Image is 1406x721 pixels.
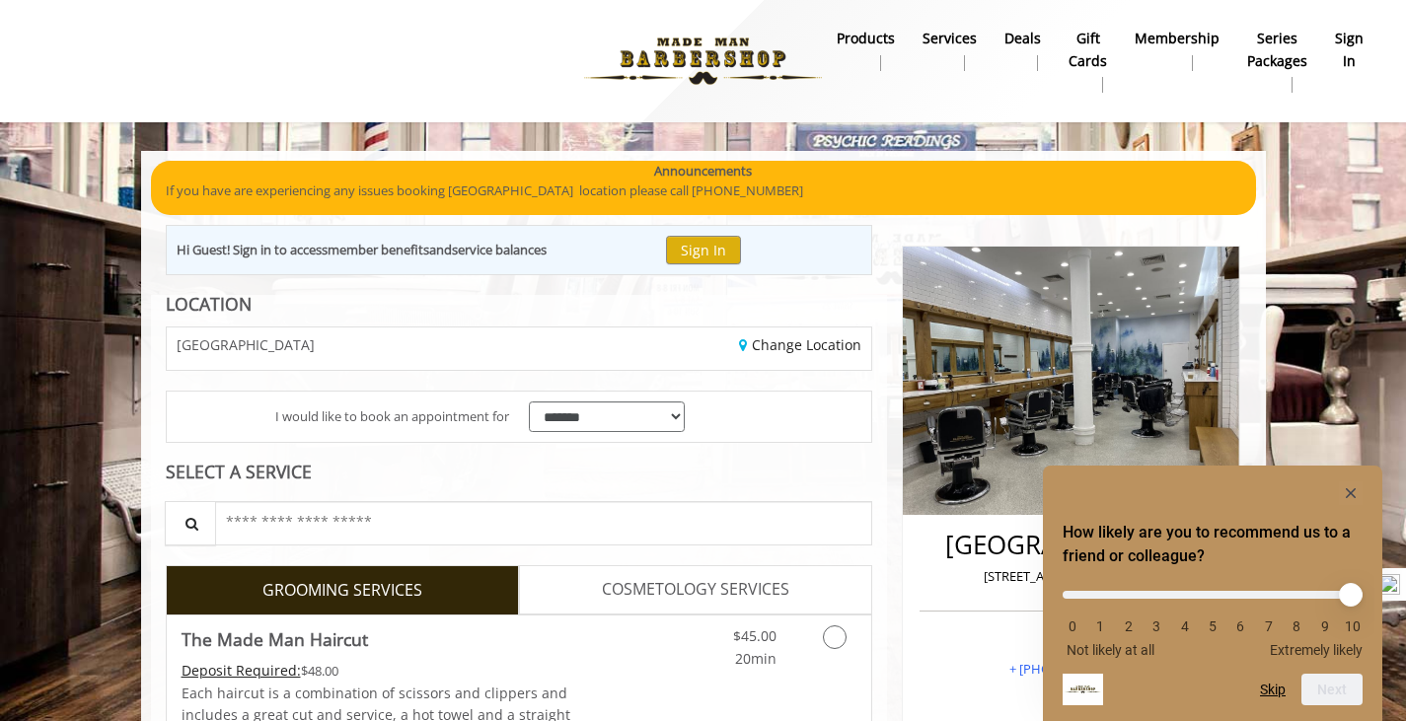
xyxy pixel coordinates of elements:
p: If you have are experiencing any issues booking [GEOGRAPHIC_DATA] location please call [PHONE_NUM... [166,180,1241,201]
li: 8 [1287,618,1306,634]
span: This service needs some Advance to be paid before we block your appointment [182,661,301,680]
button: Next question [1301,674,1363,705]
b: Services [923,28,977,49]
a: Gift cardsgift cards [1055,25,1121,98]
a: MembershipMembership [1121,25,1233,76]
a: Productsproducts [823,25,909,76]
a: Change Location [739,335,861,354]
li: 5 [1203,618,1222,634]
span: I would like to book an appointment for [275,406,509,427]
p: [STREET_ADDRESS][US_STATE] [925,566,1218,587]
h3: Phone [925,638,1218,652]
a: + [PHONE_NUMBER]. [1009,660,1134,678]
a: DealsDeals [991,25,1055,76]
button: Skip [1260,682,1286,697]
li: 6 [1230,618,1250,634]
li: 4 [1175,618,1195,634]
b: member benefits [328,241,429,258]
span: $45.00 [733,626,777,645]
div: SELECT A SERVICE [166,463,873,481]
button: Hide survey [1339,481,1363,505]
li: 2 [1119,618,1139,634]
b: Announcements [654,161,752,181]
b: LOCATION [166,292,252,316]
span: Not likely at all [1067,642,1154,658]
b: The Made Man Haircut [182,625,368,653]
div: $48.00 [182,660,578,682]
b: Membership [1135,28,1220,49]
a: Series packagesSeries packages [1233,25,1321,98]
span: 20min [735,649,777,668]
b: sign in [1335,28,1364,72]
h2: [GEOGRAPHIC_DATA] [925,531,1218,559]
h2: How likely are you to recommend us to a friend or colleague? Select an option from 0 to 10, with ... [1063,521,1363,568]
div: Hi Guest! Sign in to access and [177,240,547,260]
button: Sign In [666,236,741,264]
a: sign insign in [1321,25,1377,76]
span: [GEOGRAPHIC_DATA] [177,337,315,352]
img: Made Man Barbershop logo [567,7,839,115]
span: Extremely likely [1270,642,1363,658]
li: 1 [1090,618,1110,634]
span: GROOMING SERVICES [262,578,422,604]
li: 3 [1147,618,1166,634]
b: service balances [452,241,547,258]
li: 0 [1063,618,1082,634]
b: Deals [1004,28,1041,49]
b: gift cards [1069,28,1107,72]
h3: Email [925,693,1218,707]
li: 7 [1259,618,1279,634]
span: COSMETOLOGY SERVICES [602,577,789,603]
button: Service Search [165,501,216,545]
b: products [837,28,895,49]
img: one_i.png [1379,574,1400,595]
li: 10 [1343,618,1363,634]
b: Series packages [1247,28,1307,72]
div: How likely are you to recommend us to a friend or colleague? Select an option from 0 to 10, with ... [1063,481,1363,705]
li: 9 [1315,618,1335,634]
a: ServicesServices [909,25,991,76]
div: How likely are you to recommend us to a friend or colleague? Select an option from 0 to 10, with ... [1063,576,1363,658]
